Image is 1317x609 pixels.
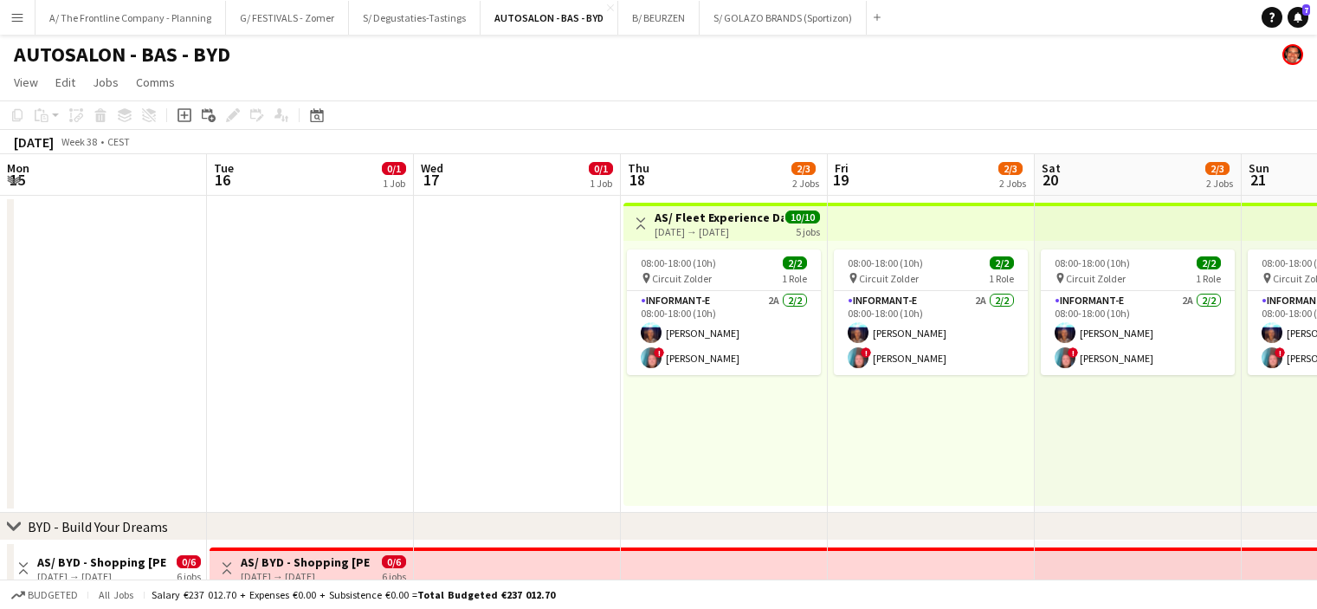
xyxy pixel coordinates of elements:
span: 20 [1039,170,1061,190]
div: [DATE] [14,133,54,151]
span: Edit [55,75,75,90]
button: B/ BEURZEN [618,1,700,35]
span: Sat [1042,160,1061,176]
div: 6 jobs [177,568,201,583]
span: Mon [7,160,29,176]
span: Circuit Zolder [1066,272,1126,285]
app-card-role: Informant-e2A2/208:00-18:00 (10h)[PERSON_NAME]![PERSON_NAME] [627,291,821,375]
a: 7 [1288,7,1308,28]
span: 1 Role [989,272,1014,285]
span: Week 38 [57,135,100,148]
span: View [14,75,38,90]
span: 1 Role [1196,272,1221,285]
div: 2 Jobs [999,177,1026,190]
span: 0/1 [589,162,613,175]
span: Circuit Zolder [859,272,919,285]
app-job-card: 08:00-18:00 (10h)2/2 Circuit Zolder1 RoleInformant-e2A2/208:00-18:00 (10h)[PERSON_NAME]![PERSON_N... [627,249,821,375]
span: ! [1275,347,1285,358]
a: View [7,71,45,94]
span: Budgeted [28,589,78,601]
span: All jobs [95,588,137,601]
span: Comms [136,75,175,90]
span: Sun [1249,160,1269,176]
span: 21 [1246,170,1269,190]
button: S/ Degustaties-Tastings [349,1,481,35]
div: 6 jobs [382,568,406,583]
a: Comms [129,71,182,94]
span: 16 [211,170,234,190]
span: ! [1068,347,1078,358]
span: 0/6 [382,555,406,568]
app-job-card: 08:00-18:00 (10h)2/2 Circuit Zolder1 RoleInformant-e2A2/208:00-18:00 (10h)[PERSON_NAME]![PERSON_N... [1041,249,1235,375]
a: Jobs [86,71,126,94]
span: 19 [832,170,849,190]
span: 08:00-18:00 (10h) [641,256,716,269]
span: 0/1 [382,162,406,175]
span: 08:00-18:00 (10h) [848,256,923,269]
span: 0/6 [177,555,201,568]
span: 10/10 [785,211,820,224]
app-user-avatar: Peter Desart [1282,44,1303,65]
div: CEST [107,135,130,148]
span: Wed [421,160,443,176]
div: 2 Jobs [1206,177,1233,190]
span: 7 [1302,4,1310,16]
div: 1 Job [590,177,612,190]
app-card-role: Informant-e2A2/208:00-18:00 (10h)[PERSON_NAME]![PERSON_NAME] [834,291,1028,375]
h3: AS/ BYD - Shopping [PERSON_NAME] - Informant - [GEOGRAPHIC_DATA] - 16/17-21/09 [241,554,370,570]
span: Jobs [93,75,119,90]
span: 2/3 [998,162,1023,175]
button: A/ The Frontline Company - Planning [36,1,226,35]
button: Budgeted [9,586,81,605]
h3: AS/ Fleet Experience Days - KIA - Circuit Zolder - 18-22/09 [655,210,784,225]
span: 2/2 [783,256,807,269]
div: Salary €237 012.70 + Expenses €0.00 + Subsistence €0.00 = [152,588,555,601]
a: Edit [48,71,82,94]
button: G/ FESTIVALS - Zomer [226,1,349,35]
div: [DATE] → [DATE] [655,225,784,238]
span: 2/2 [990,256,1014,269]
app-job-card: 08:00-18:00 (10h)2/2 Circuit Zolder1 RoleInformant-e2A2/208:00-18:00 (10h)[PERSON_NAME]![PERSON_N... [834,249,1028,375]
div: BYD - Build Your Dreams [28,518,168,535]
span: ! [654,347,664,358]
button: S/ GOLAZO BRANDS (Sportizon) [700,1,867,35]
span: Circuit Zolder [652,272,712,285]
button: AUTOSALON - BAS - BYD [481,1,618,35]
div: [DATE] → [DATE] [241,570,370,583]
span: 15 [4,170,29,190]
span: 2/3 [1205,162,1230,175]
span: 2/3 [791,162,816,175]
span: Tue [214,160,234,176]
div: [DATE] → [DATE] [37,570,166,583]
div: 5 jobs [796,224,820,238]
h1: AUTOSALON - BAS - BYD [14,42,230,68]
span: ! [861,347,871,358]
app-card-role: Informant-e2A2/208:00-18:00 (10h)[PERSON_NAME]![PERSON_NAME] [1041,291,1235,375]
span: 2/2 [1197,256,1221,269]
span: 18 [625,170,649,190]
span: Fri [835,160,849,176]
span: Total Budgeted €237 012.70 [417,588,555,601]
span: Thu [628,160,649,176]
span: 17 [418,170,443,190]
span: 08:00-18:00 (10h) [1055,256,1130,269]
div: 2 Jobs [792,177,819,190]
div: 1 Job [383,177,405,190]
h3: AS/ BYD - Shopping [PERSON_NAME] - Informant - [GEOGRAPHIC_DATA] - 16/17-21/09 [37,554,166,570]
span: 1 Role [782,272,807,285]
